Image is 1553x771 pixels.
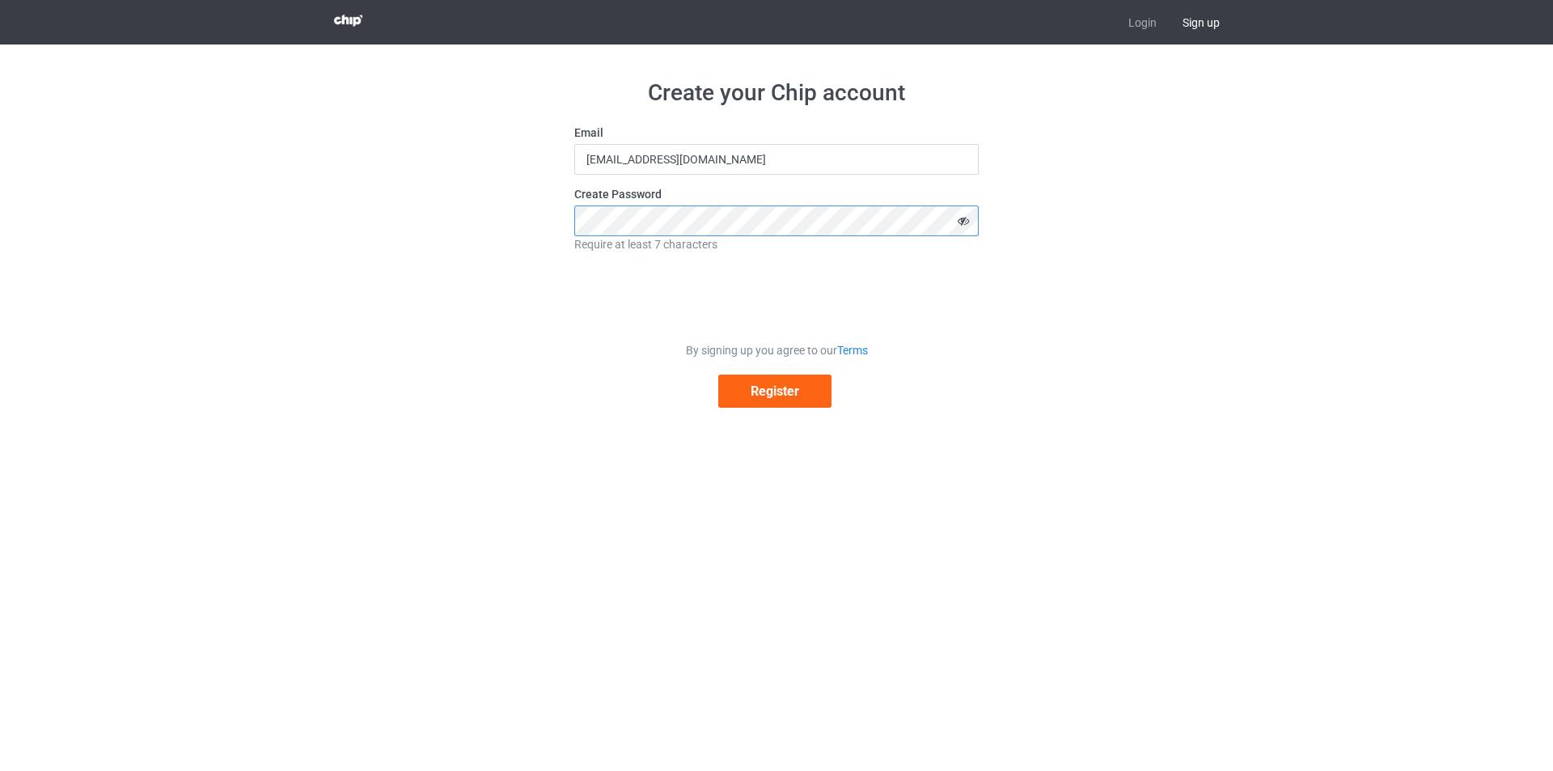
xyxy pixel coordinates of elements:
[718,375,832,408] button: Register
[574,236,979,252] div: Require at least 7 characters
[574,125,979,141] label: Email
[334,15,362,27] img: 3d383065fc803cdd16c62507c020ddf8.png
[574,78,979,108] h1: Create your Chip account
[837,344,868,357] a: Terms
[574,342,979,358] div: By signing up you agree to our
[574,186,979,202] label: Create Password
[654,264,899,327] iframe: reCAPTCHA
